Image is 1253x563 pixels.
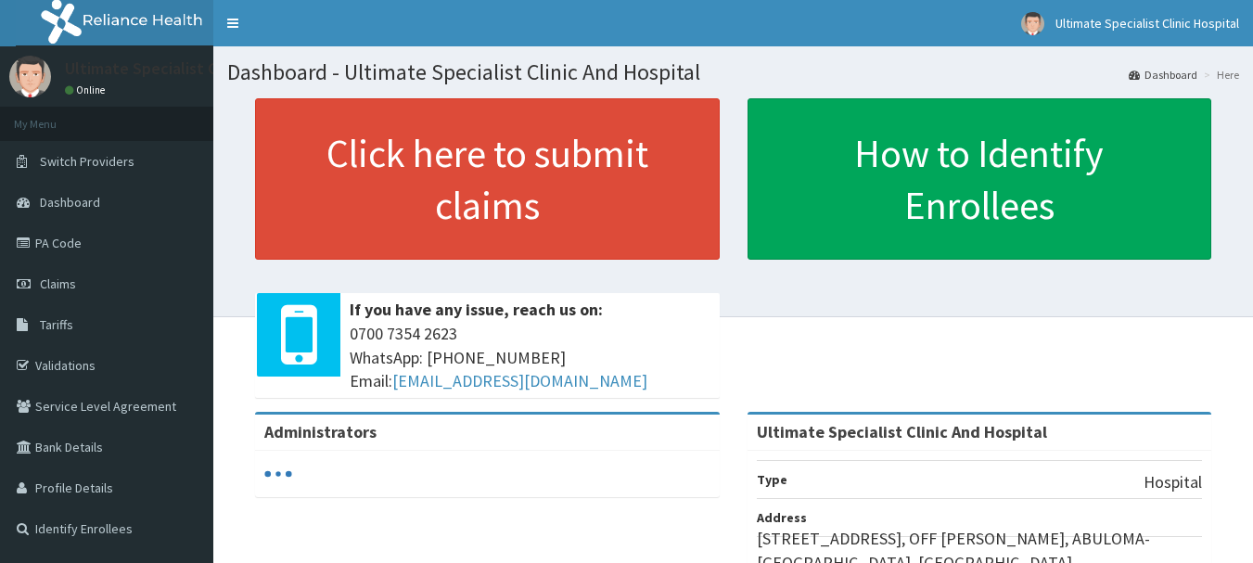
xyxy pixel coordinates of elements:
[1055,15,1239,32] span: Ultimate Specialist Clinic Hospital
[40,153,134,170] span: Switch Providers
[40,275,76,292] span: Claims
[40,316,73,333] span: Tariffs
[255,98,720,260] a: Click here to submit claims
[65,83,109,96] a: Online
[1021,12,1044,35] img: User Image
[350,299,603,320] b: If you have any issue, reach us on:
[65,60,312,77] p: Ultimate Specialist Clinic Hospital
[40,194,100,211] span: Dashboard
[748,98,1212,260] a: How to Identify Enrollees
[1144,470,1202,494] p: Hospital
[757,471,787,488] b: Type
[264,460,292,488] svg: audio-loading
[227,60,1239,84] h1: Dashboard - Ultimate Specialist Clinic And Hospital
[757,421,1047,442] strong: Ultimate Specialist Clinic And Hospital
[757,509,807,526] b: Address
[392,370,647,391] a: [EMAIL_ADDRESS][DOMAIN_NAME]
[9,56,51,97] img: User Image
[1129,67,1197,83] a: Dashboard
[264,421,377,442] b: Administrators
[1199,67,1239,83] li: Here
[350,322,710,393] span: 0700 7354 2623 WhatsApp: [PHONE_NUMBER] Email:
